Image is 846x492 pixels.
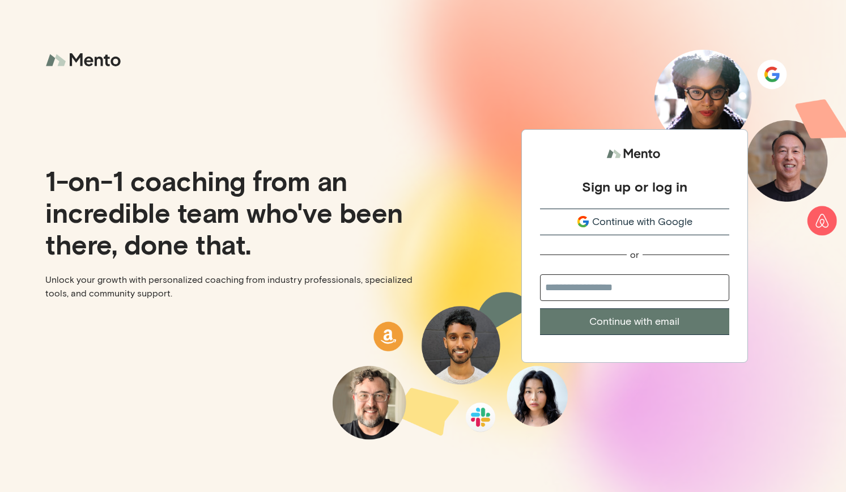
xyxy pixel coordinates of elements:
div: or [630,249,639,261]
img: logo.svg [606,143,663,164]
p: 1-on-1 coaching from an incredible team who've been there, done that. [45,164,414,260]
img: logo [45,45,125,75]
button: Continue with Google [540,209,729,235]
div: Sign up or log in [582,178,687,195]
span: Continue with Google [592,214,692,230]
button: Continue with email [540,308,729,335]
p: Unlock your growth with personalized coaching from industry professionals, specialized tools, and... [45,273,414,300]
